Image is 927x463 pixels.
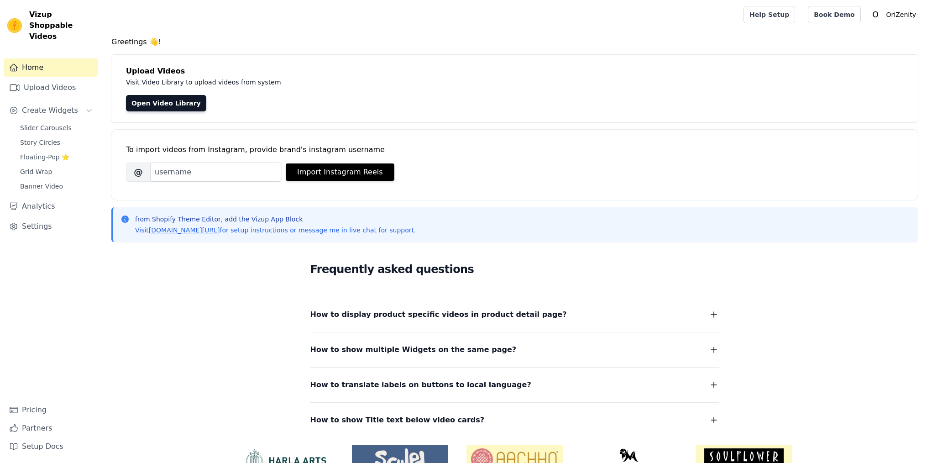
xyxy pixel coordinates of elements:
[744,6,795,23] a: Help Setup
[126,95,206,111] a: Open Video Library
[126,144,903,155] div: To import videos from Instagram, provide brand's instagram username
[4,217,98,236] a: Settings
[20,138,60,147] span: Story Circles
[286,163,394,181] button: Import Instagram Reels
[4,419,98,437] a: Partners
[149,226,220,234] a: [DOMAIN_NAME][URL]
[883,6,920,23] p: OriZenity
[15,165,98,178] a: Grid Wrap
[4,79,98,97] a: Upload Videos
[126,163,151,182] span: @
[310,414,719,426] button: How to show Title text below video cards?
[4,58,98,77] a: Home
[4,437,98,456] a: Setup Docs
[808,6,860,23] a: Book Demo
[310,414,485,426] span: How to show Title text below video cards?
[310,379,531,391] span: How to translate labels on buttons to local language?
[22,105,78,116] span: Create Widgets
[310,343,517,356] span: How to show multiple Widgets on the same page?
[310,308,719,321] button: How to display product specific videos in product detail page?
[126,66,903,77] h4: Upload Videos
[872,10,879,19] text: O
[111,37,918,47] h4: Greetings 👋!
[135,215,416,224] p: from Shopify Theme Editor, add the Vizup App Block
[20,153,69,162] span: Floating-Pop ⭐
[29,9,94,42] span: Vizup Shoppable Videos
[310,260,719,279] h2: Frequently asked questions
[4,197,98,216] a: Analytics
[310,343,719,356] button: How to show multiple Widgets on the same page?
[20,182,63,191] span: Banner Video
[7,18,22,33] img: Vizup
[126,77,535,88] p: Visit Video Library to upload videos from system
[20,123,72,132] span: Slider Carousels
[15,180,98,193] a: Banner Video
[151,163,282,182] input: username
[135,226,416,235] p: Visit for setup instructions or message me in live chat for support.
[15,121,98,134] a: Slider Carousels
[310,308,567,321] span: How to display product specific videos in product detail page?
[15,151,98,163] a: Floating-Pop ⭐
[868,6,920,23] button: O OriZenity
[20,167,52,176] span: Grid Wrap
[4,101,98,120] button: Create Widgets
[310,379,719,391] button: How to translate labels on buttons to local language?
[15,136,98,149] a: Story Circles
[4,401,98,419] a: Pricing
